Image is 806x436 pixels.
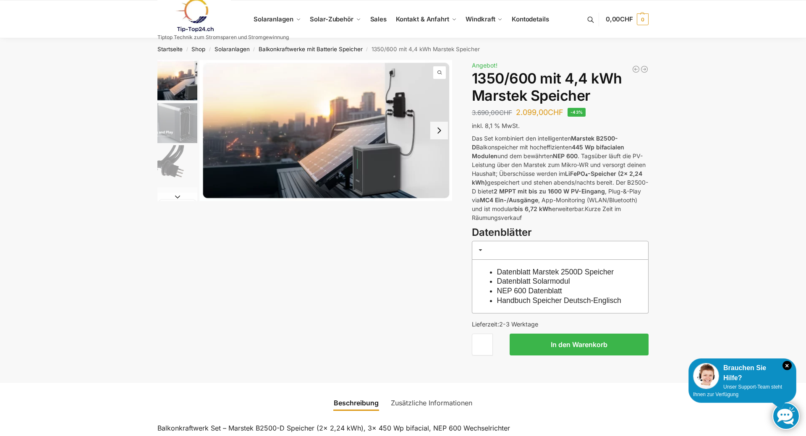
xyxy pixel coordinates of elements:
[497,268,614,276] a: Datenblatt Marstek 2500D Speicher
[370,15,387,23] span: Sales
[472,134,649,222] p: Das Set kombiniert den intelligenten Balkonspeicher mit hocheffizienten und dem bewährten . Tagsü...
[396,15,449,23] span: Kontakt & Anfahrt
[466,15,495,23] span: Windkraft
[494,188,605,195] strong: 2 MPPT mit bis zu 1600 W PV-Eingang
[191,46,205,52] a: Shop
[183,46,191,53] span: /
[157,35,289,40] p: Tiptop Technik zum Stromsparen und Stromgewinnung
[329,393,384,413] a: Beschreibung
[512,15,549,23] span: Kontodetails
[472,225,649,240] h3: Datenblätter
[553,152,578,159] strong: NEP 600
[205,46,214,53] span: /
[606,7,649,32] a: 0,00CHF 0
[693,384,782,397] span: Unser Support-Team steht Ihnen zur Verfügung
[306,0,364,38] a: Solar-Zubehör
[632,65,640,73] a: Steckerkraftwerk mit 8 KW Speicher und 8 Solarmodulen mit 3600 Watt
[157,103,197,143] img: Marstek Balkonkraftwerk
[568,108,586,117] span: -43%
[157,423,649,434] p: Balkonkraftwerk Set – Marstek B2500-D Speicher (2x 2,24 kWh), 3× 450 Wp bifacial, NEP 600 Wechsel...
[497,287,562,295] a: NEP 600 Datenblatt
[155,60,197,102] li: 1 / 9
[363,46,372,53] span: /
[259,46,363,52] a: Balkonkraftwerke mit Batterie Speicher
[310,15,353,23] span: Solar-Zubehör
[215,46,250,52] a: Solaranlagen
[516,108,563,117] bdi: 2.099,00
[155,102,197,144] li: 2 / 9
[155,186,197,228] li: 4 / 9
[366,0,390,38] a: Sales
[157,60,197,101] img: Balkonkraftwerk mit Marstek Speicher
[508,0,552,38] a: Kontodetails
[199,60,452,201] a: Balkonkraftwerk mit Marstek Speicher5 1
[497,277,570,285] a: Datenblatt Solarmodul
[620,15,633,23] span: CHF
[155,144,197,186] li: 3 / 9
[254,15,293,23] span: Solaranlagen
[499,109,512,117] span: CHF
[637,13,649,25] span: 0
[392,0,460,38] a: Kontakt & Anfahrt
[157,187,197,227] img: ChatGPT Image 29. März 2025, 12_41_06
[472,321,538,328] span: Lieferzeit:
[472,62,497,69] span: Angebot!
[472,109,512,117] bdi: 3.690,00
[143,38,664,60] nav: Breadcrumb
[782,361,792,370] i: Schließen
[157,145,197,185] img: Anschlusskabel-3meter_schweizer-stecker
[386,393,477,413] a: Zusätzliche Informationen
[199,60,452,201] img: Balkonkraftwerk mit Marstek Speicher
[606,15,633,23] span: 0,00
[472,122,520,129] span: inkl. 8,1 % MwSt.
[480,196,538,204] strong: MC4 Ein-/Ausgänge
[514,205,552,212] strong: bis 6,72 kWh
[199,60,452,201] li: 1 / 9
[510,334,649,355] button: In den Warenkorb
[499,321,538,328] span: 2-3 Werktage
[472,70,649,104] h1: 1350/600 mit 4,4 kWh Marstek Speicher
[462,0,506,38] a: Windkraft
[693,363,792,383] div: Brauchen Sie Hilfe?
[157,193,197,201] button: Next slide
[640,65,649,73] a: Flexible Solarpanels (2×240 Watt & Solar Laderegler
[472,334,493,355] input: Produktmenge
[250,46,259,53] span: /
[548,108,563,117] span: CHF
[693,363,719,389] img: Customer service
[430,122,448,139] button: Next slide
[157,46,183,52] a: Startseite
[497,296,621,305] a: Handbuch Speicher Deutsch-Englisch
